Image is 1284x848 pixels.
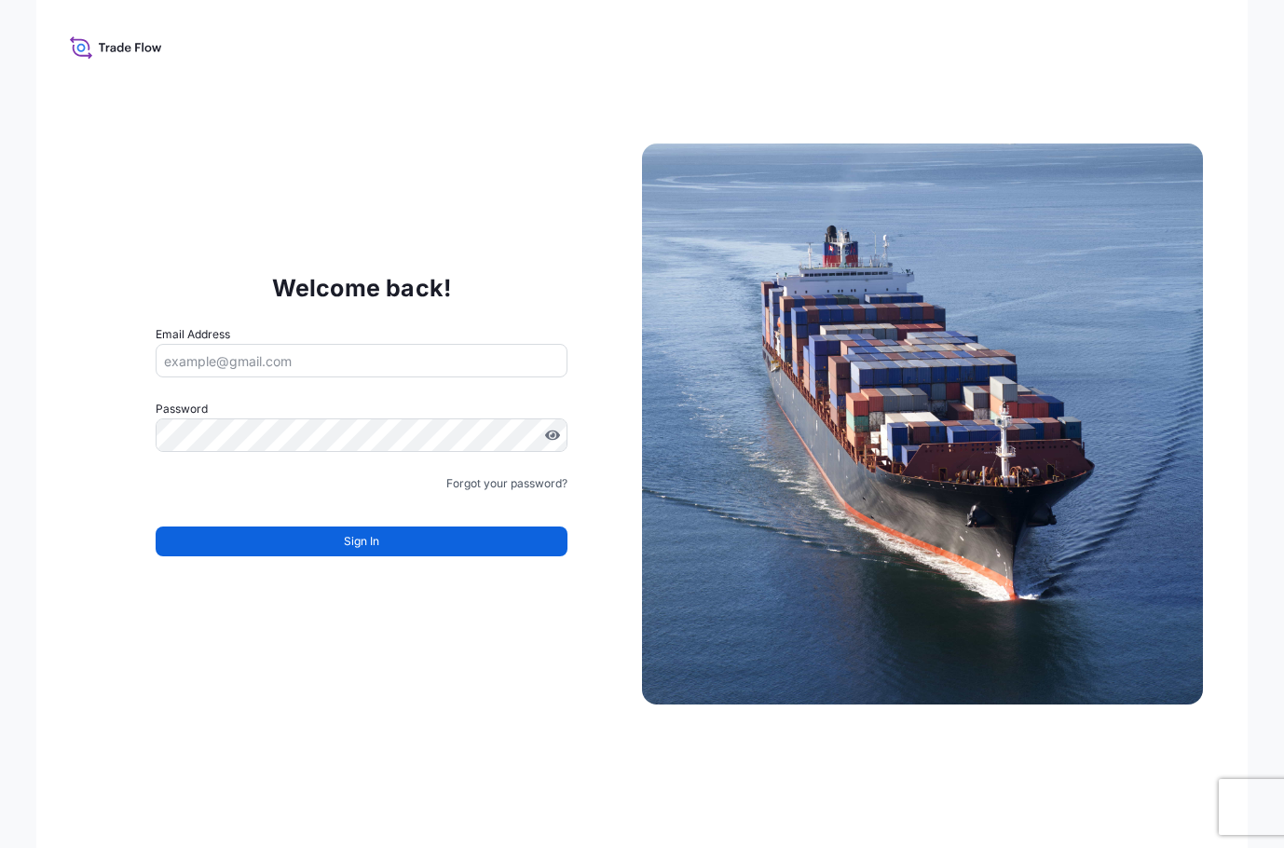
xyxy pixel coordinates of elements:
[156,400,567,418] label: Password
[156,325,230,344] label: Email Address
[545,428,560,443] button: Show password
[156,344,567,377] input: example@gmail.com
[344,532,379,551] span: Sign In
[272,273,452,303] p: Welcome back!
[642,144,1203,704] img: Ship illustration
[446,474,567,493] a: Forgot your password?
[156,527,567,556] button: Sign In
